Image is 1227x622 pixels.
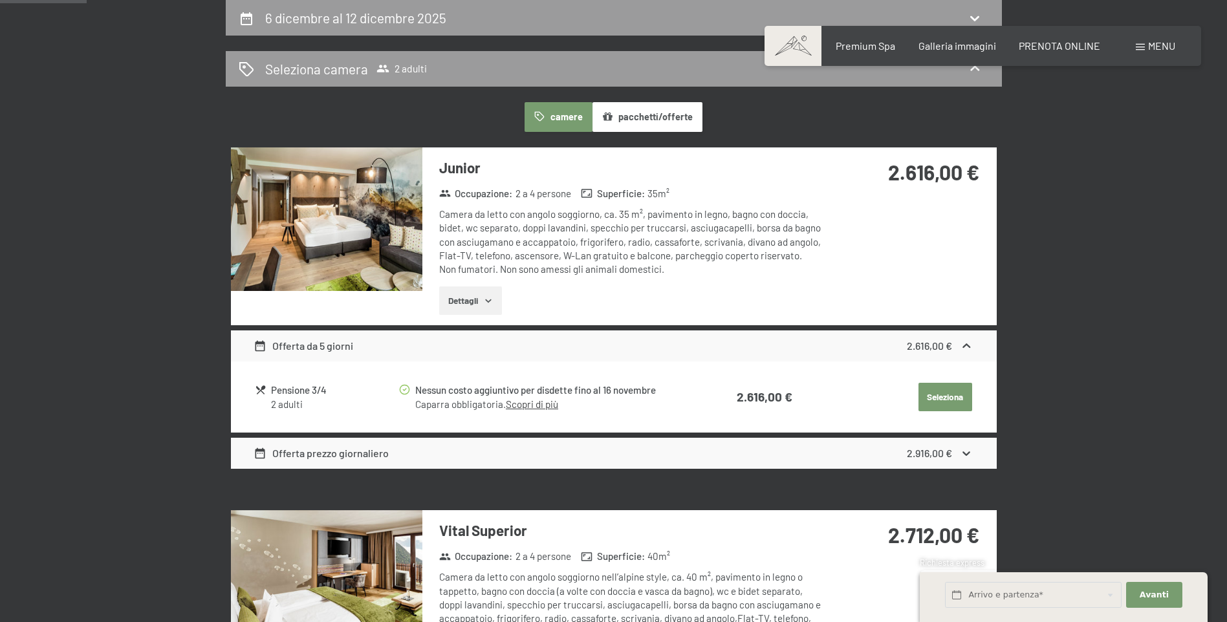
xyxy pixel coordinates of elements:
strong: 2.616,00 € [888,160,979,184]
strong: 2.616,00 € [737,389,792,404]
button: Avanti [1126,582,1182,608]
a: Premium Spa [836,39,895,52]
div: Caparra obbligatoria. [415,398,684,411]
strong: Occupazione : [439,187,513,200]
button: Dettagli [439,286,502,315]
a: Scopri di più [506,398,558,410]
span: Richiesta express [920,557,984,568]
div: Camera da letto con angolo soggiorno, ca. 35 m², pavimento in legno, bagno con doccia, bidet, wc ... [439,208,824,276]
button: pacchetti/offerte [592,102,702,132]
strong: 2.616,00 € [907,339,952,352]
span: 40 m² [647,550,670,563]
div: Offerta da 5 giorni [254,338,353,354]
strong: Occupazione : [439,550,513,563]
div: Offerta prezzo giornaliero2.916,00 € [231,438,997,469]
div: Pensione 3/4 [271,383,397,398]
span: 2 a 4 persone [516,550,571,563]
div: 2 adulti [271,398,397,411]
strong: 2.916,00 € [907,447,952,459]
h3: Vital Superior [439,520,824,541]
div: Offerta da 5 giorni2.616,00 € [231,330,997,361]
div: Nessun costo aggiuntivo per disdette fino al 16 novembre [415,383,684,398]
div: Offerta prezzo giornaliero [254,445,389,461]
span: 2 a 4 persone [516,187,571,200]
h2: Seleziona camera [265,59,368,78]
strong: Superficie : [581,550,645,563]
h3: Junior [439,158,824,178]
span: Avanti [1140,589,1169,601]
strong: Superficie : [581,187,645,200]
button: camere [525,102,592,132]
strong: 2.712,00 € [888,522,979,547]
a: PRENOTA ONLINE [1019,39,1100,52]
span: 2 adulti [376,62,427,75]
span: Menu [1148,39,1175,52]
h2: 6 dicembre al 12 dicembre 2025 [265,10,446,26]
span: 35 m² [647,187,669,200]
button: Seleziona [918,383,972,411]
a: Galleria immagini [918,39,996,52]
img: mss_renderimg.php [231,147,422,291]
